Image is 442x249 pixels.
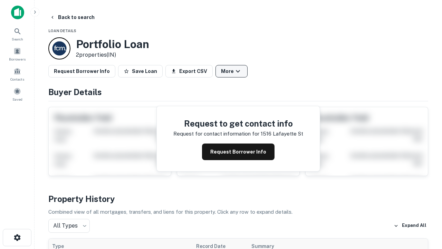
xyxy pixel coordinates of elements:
p: 1516 lafayette st [261,130,303,138]
h4: Request to get contact info [173,117,303,130]
a: Saved [2,85,32,103]
h4: Buyer Details [48,86,428,98]
button: Export CSV [165,65,213,77]
p: 2 properties (IN) [76,51,149,59]
button: Expand All [392,221,428,231]
h3: Portfolio Loan [76,38,149,51]
iframe: Chat Widget [407,172,442,205]
a: Search [2,25,32,43]
span: Borrowers [9,56,26,62]
span: Loan Details [48,29,76,33]
span: Saved [12,96,22,102]
a: Contacts [2,65,32,83]
a: Borrowers [2,45,32,63]
p: Request for contact information for [173,130,259,138]
button: Request Borrower Info [48,65,115,77]
p: Combined view of all mortgages, transfers, and liens for this property. Click any row to expand d... [48,208,428,216]
div: All Types [48,219,90,233]
span: Search [12,36,23,42]
button: Request Borrower Info [202,144,275,160]
button: Save Loan [118,65,163,77]
span: Contacts [10,76,24,82]
button: Back to search [47,11,97,24]
h4: Property History [48,193,428,205]
button: More [215,65,248,77]
img: capitalize-icon.png [11,6,24,19]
